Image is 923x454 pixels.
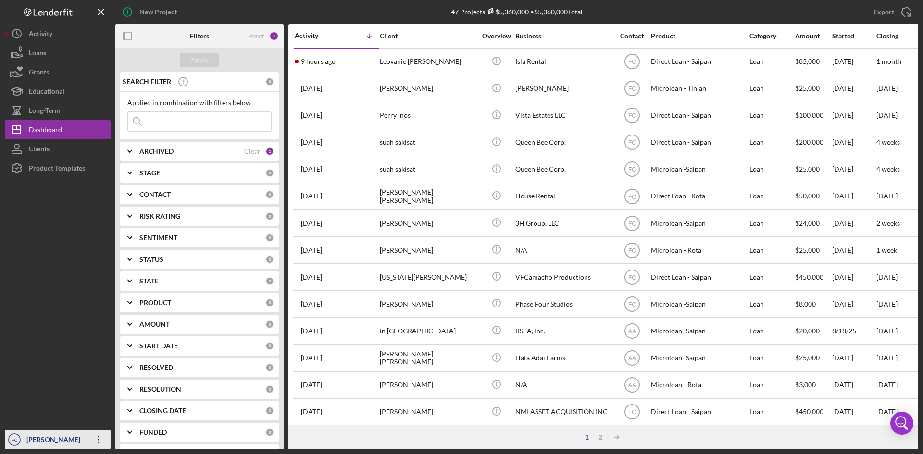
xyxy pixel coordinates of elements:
button: New Project [115,2,187,22]
div: 0 [265,212,274,221]
div: Microloan -Saipan [651,210,747,236]
div: Microloan -Saipan [651,157,747,182]
div: suah sakisat [380,130,476,155]
div: [PERSON_NAME] [380,76,476,101]
div: Dashboard [29,120,62,142]
div: Microloan - Tinian [651,76,747,101]
div: Grants [29,62,49,84]
time: [DATE] [876,273,898,281]
b: STAGE [139,169,160,177]
div: 0 [265,233,274,242]
a: Long-Term [5,101,111,120]
div: Microloan -Saipan [651,345,747,371]
time: [DATE] [876,380,898,389]
div: [DATE] [832,76,875,101]
div: [DATE] [832,372,875,398]
text: FC [628,301,636,307]
div: 1 [265,147,274,156]
div: in [GEOGRAPHIC_DATA] [380,318,476,344]
div: $5,360,000 [485,8,529,16]
time: 2025-09-09 02:44 [301,246,322,254]
button: Loans [5,43,111,62]
div: Phase Four Studios [515,291,611,317]
div: [US_STATE][PERSON_NAME] [380,264,476,290]
div: [DATE] [832,103,875,128]
a: Grants [5,62,111,82]
b: SENTIMENT [139,234,177,242]
div: Loan [749,210,794,236]
div: [PERSON_NAME] [380,399,476,425]
div: Loan [749,318,794,344]
text: FC [628,274,636,281]
text: FC [628,193,636,200]
div: N/A [515,372,611,398]
div: Microloan -Saipan [651,291,747,317]
span: $25,000 [795,246,820,254]
time: 2025-08-10 23:09 [301,381,322,389]
button: Clients [5,139,111,159]
div: [DATE] [832,237,875,263]
span: $200,000 [795,138,823,146]
time: 1 week [876,246,897,254]
b: START DATE [139,342,178,350]
div: Category [749,32,794,40]
div: Applied in combination with filters below [127,99,272,107]
time: 1 month [876,57,901,65]
text: FC [628,59,636,65]
div: Overview [478,32,514,40]
div: Hafa Adai Farms [515,345,611,371]
time: [DATE] [876,327,898,335]
div: Direct Loan - Saipan [651,399,747,425]
div: Loan [749,184,794,209]
div: Contact [614,32,650,40]
div: Loan [749,49,794,74]
a: Product Templates [5,159,111,178]
text: FC [628,86,636,92]
text: AA [628,355,636,362]
div: 0 [265,169,274,177]
b: AMOUNT [139,320,170,328]
span: $3,000 [795,380,816,389]
time: 2025-09-24 04:02 [301,138,322,146]
span: $25,000 [795,165,820,173]
div: BSEA, Inc. [515,318,611,344]
span: $50,000 [795,192,820,200]
div: Loan [749,291,794,317]
div: Product [651,32,747,40]
span: $85,000 [795,57,820,65]
div: 1 [580,433,594,441]
div: Microloan -Saipan [651,318,747,344]
div: Client [380,32,476,40]
div: Educational [29,82,64,103]
div: 0 [265,342,274,350]
div: [DATE] [832,210,875,236]
div: Loan [749,130,794,155]
div: Clear [244,147,261,155]
time: 2025-07-31 05:31 [301,408,322,416]
div: Long-Term [29,101,61,123]
text: FC [12,437,18,442]
div: 3H Group, LLC [515,210,611,236]
time: 2025-08-14 05:40 [301,354,322,362]
text: FC [628,139,636,146]
div: Direct Loan - Rota [651,184,747,209]
div: [PERSON_NAME] [380,237,476,263]
button: Activity [5,24,111,43]
span: $450,000 [795,407,823,416]
div: Loans [29,43,46,65]
span: $450,000 [795,273,823,281]
div: Loan [749,399,794,425]
div: 8/18/25 [832,318,875,344]
span: $25,000 [795,354,820,362]
button: Educational [5,82,111,101]
b: ARCHIVED [139,147,174,155]
div: New Project [139,2,177,22]
div: Queen Bee Corp. [515,157,611,182]
div: 2 [594,433,607,441]
time: [DATE] [876,192,898,200]
div: Direct Loan - Saipan [651,49,747,74]
div: [PERSON_NAME] [PERSON_NAME] [380,184,476,209]
div: [DATE] [832,130,875,155]
time: 2025-09-28 23:34 [301,111,322,119]
div: [PERSON_NAME] [24,430,87,452]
